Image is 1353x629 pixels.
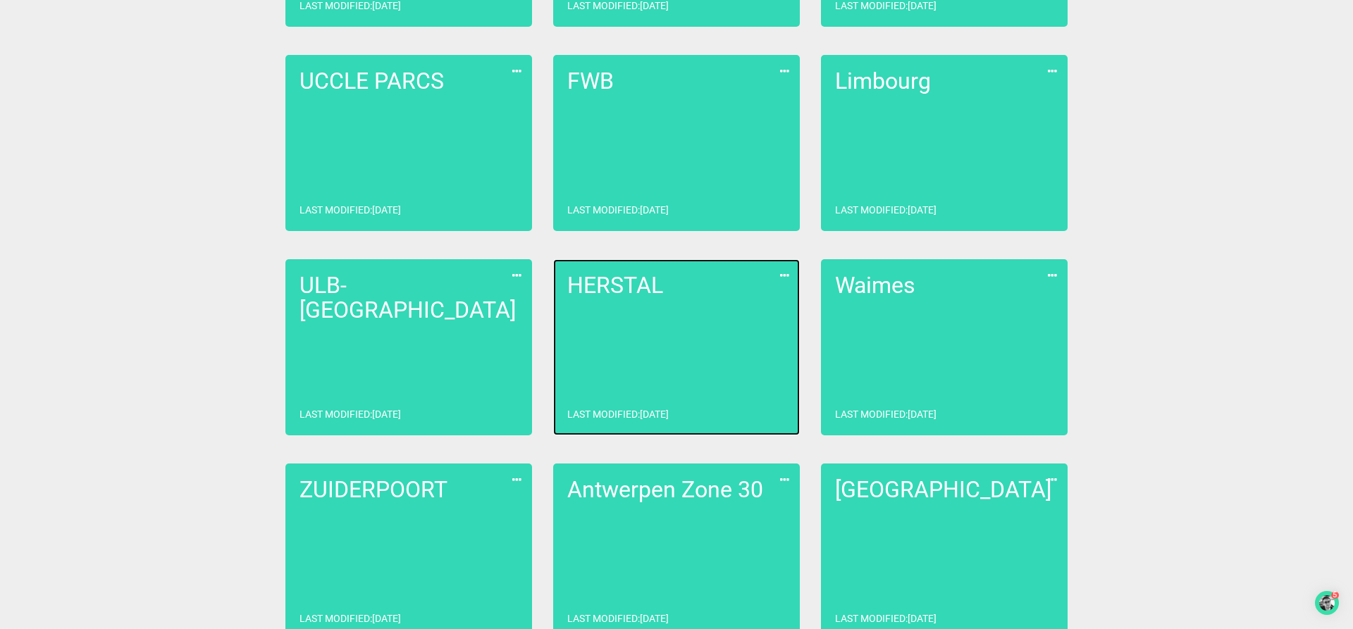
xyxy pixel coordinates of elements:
h2: HERSTAL [567,273,786,298]
p: Last modified : [DATE] [567,203,669,217]
h2: [GEOGRAPHIC_DATA] [835,478,1054,502]
h2: Waimes [835,273,1054,298]
div: Open Checklist, remaining modules: 5 [1315,591,1339,615]
p: Last modified : [DATE] [835,407,937,421]
h2: ZUIDERPOORT [299,478,518,502]
p: Last modified : [DATE] [567,407,669,421]
a: HERSTALLast modified:[DATE] [553,259,800,435]
h2: ULB-[GEOGRAPHIC_DATA] [299,273,518,323]
h2: Antwerpen Zone 30 [567,478,786,502]
h2: Limbourg [835,69,1054,94]
h2: FWB [567,69,786,94]
p: Last modified : [DATE] [299,203,401,217]
img: launcher-image-alternative-text [1319,595,1335,611]
a: LimbourgLast modified:[DATE] [821,55,1068,231]
h2: UCCLE PARCS [299,69,518,94]
a: UCCLE PARCSLast modified:[DATE] [285,55,532,231]
p: Last modified : [DATE] [835,203,937,217]
div: 5 [1331,592,1338,599]
a: ULB-[GEOGRAPHIC_DATA]Last modified:[DATE] [285,259,532,435]
a: WaimesLast modified:[DATE] [821,259,1068,435]
p: Last modified : [DATE] [299,611,401,625]
p: Last modified : [DATE] [835,611,937,625]
p: Last modified : [DATE] [567,611,669,625]
a: FWBLast modified:[DATE] [553,55,800,231]
p: Last modified : [DATE] [299,407,401,421]
button: launcher-image-alternative-text [1315,591,1339,615]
